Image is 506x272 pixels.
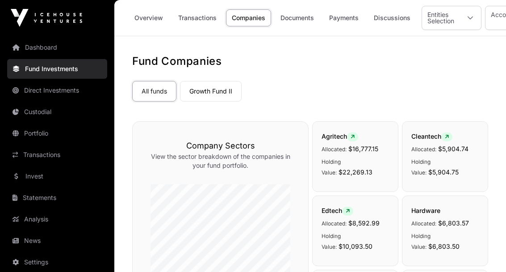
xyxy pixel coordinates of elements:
a: Transactions [7,145,107,165]
span: Edtech [322,207,353,214]
span: $6,803.50 [428,242,460,250]
span: Allocated: [322,146,347,153]
a: Dashboard [7,38,107,57]
a: Statements [7,188,107,208]
a: News [7,231,107,251]
a: Fund Investments [7,59,107,79]
a: Transactions [172,9,222,26]
a: Discussions [368,9,416,26]
a: Settings [7,252,107,272]
iframe: Chat Widget [461,229,506,272]
span: Holding Value: [411,233,431,250]
h3: Company Sectors [151,140,290,152]
span: Allocated: [411,146,436,153]
a: All funds [132,81,176,102]
span: Allocated: [411,220,436,227]
span: $10,093.50 [339,242,372,250]
span: $16,777.15 [348,145,378,153]
a: Growth Fund II [180,81,242,102]
a: Invest [7,166,107,186]
span: Hardware [411,207,440,214]
span: Cleantech [411,132,452,140]
a: Custodial [7,102,107,122]
span: $5,904.75 [428,168,459,176]
span: $6,803.57 [438,219,469,227]
p: View the sector breakdown of the companies in your fund portfolio. [151,152,290,170]
span: $8,592.99 [348,219,380,227]
span: $22,269.13 [339,168,372,176]
img: Icehouse Ventures Logo [11,9,82,27]
span: Allocated: [322,220,347,227]
a: Portfolio [7,123,107,143]
span: Holding Value: [411,158,431,176]
h1: Fund Companies [132,54,488,68]
a: Overview [129,9,169,26]
div: Entities Selection [422,6,460,30]
a: Direct Investments [7,81,107,100]
span: $5,904.74 [438,145,468,153]
a: Companies [226,9,271,26]
span: Holding Value: [322,233,341,250]
a: Analysis [7,209,107,229]
a: Payments [323,9,364,26]
span: Agritech [322,132,358,140]
span: Holding Value: [322,158,341,176]
a: Documents [275,9,320,26]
